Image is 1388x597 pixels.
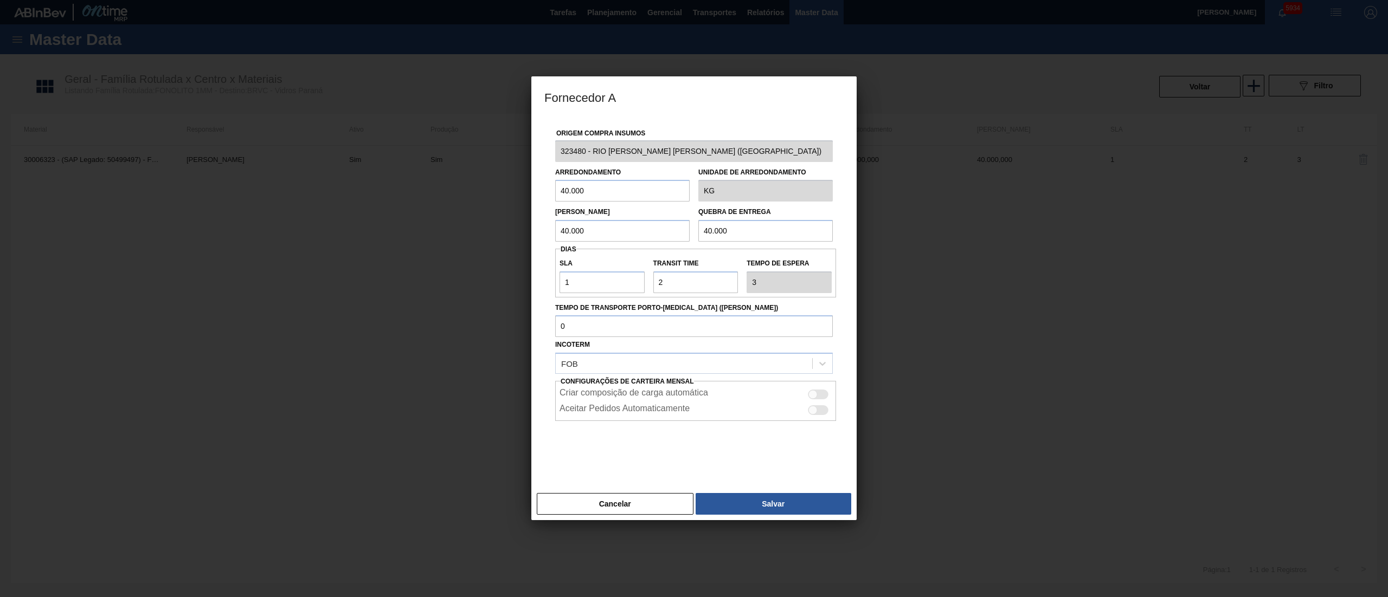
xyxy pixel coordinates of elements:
label: Quebra de entrega [698,208,771,216]
label: Unidade de arredondamento [698,165,833,180]
label: Aceitar Pedidos Automaticamente [560,404,690,417]
div: FOB [561,359,578,368]
div: Essa configuração habilita a criação automática de composição de carga do lado do fornecedor caso... [555,385,836,401]
button: Salvar [696,493,851,515]
label: Criar composição de carga automática [560,388,708,401]
label: [PERSON_NAME] [555,208,610,216]
label: Incoterm [555,341,590,348]
label: Tempo de espera [747,256,832,271]
label: Tempo de Transporte Porto-[MEDICAL_DATA] ([PERSON_NAME]) [555,300,833,316]
span: Configurações de Carteira Mensal [561,378,694,385]
button: Cancelar [537,493,693,515]
label: SLA [560,256,645,271]
div: Essa configuração habilita aceite automático do pedido do lado do fornecedor [555,401,836,417]
span: Dias [561,245,576,253]
label: Arredondamento [555,168,621,176]
label: Transit Time [653,256,738,271]
h3: Fornecedor A [531,76,857,118]
label: Origem Compra Insumos [556,129,645,137]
